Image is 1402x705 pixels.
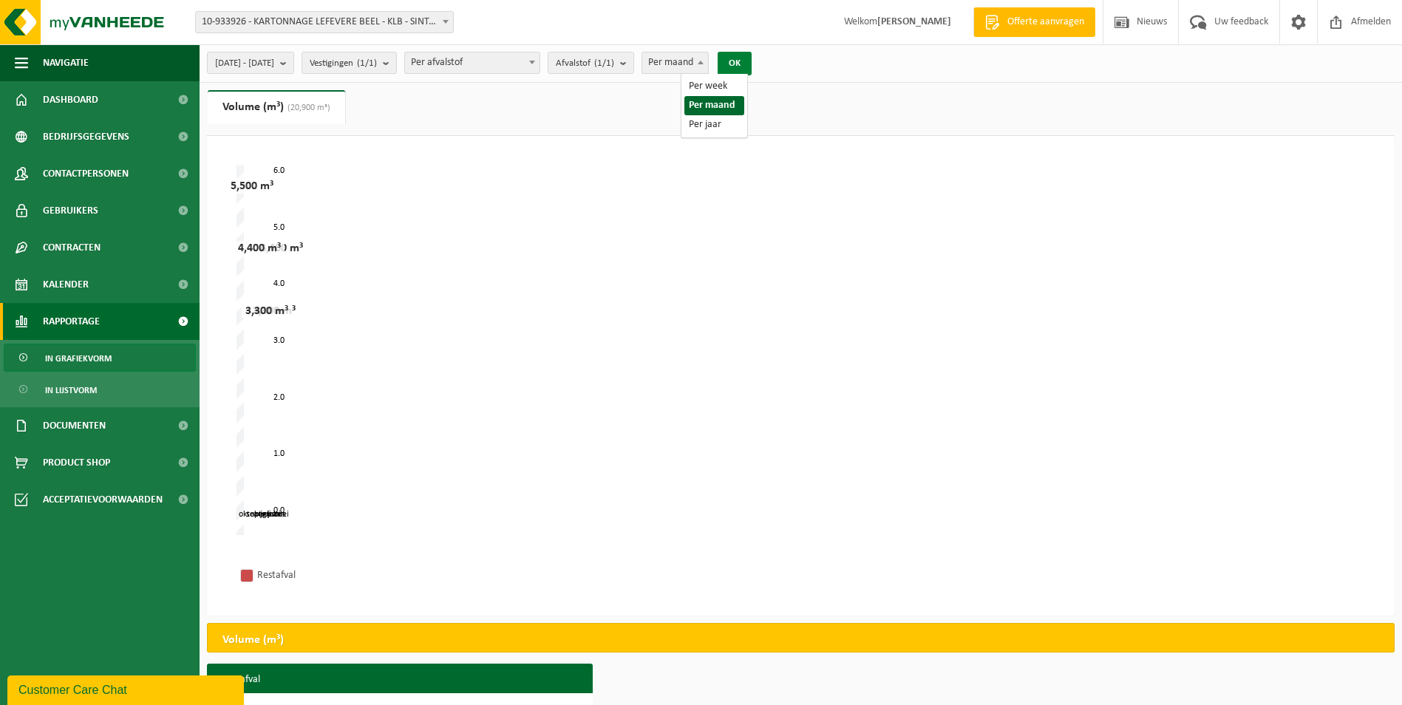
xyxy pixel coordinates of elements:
[7,672,247,705] iframe: chat widget
[207,664,593,696] h3: Restafval
[208,624,299,656] h2: Volume (m³)
[195,11,454,33] span: 10-933926 - KARTONNAGE LEFEVERE BEEL - KLB - SINT-BAAFS-VIJVE
[207,52,294,74] button: [DATE] - [DATE]
[45,344,112,372] span: In grafiekvorm
[357,58,377,68] count: (1/1)
[196,12,453,33] span: 10-933926 - KARTONNAGE LEFEVERE BEEL - KLB - SINT-BAAFS-VIJVE
[642,52,709,74] span: Per maand
[242,304,292,319] div: 3,300 m³
[404,52,540,74] span: Per afvalstof
[310,52,377,75] span: Vestigingen
[43,229,101,266] span: Contracten
[208,90,345,124] a: Volume (m³)
[45,376,97,404] span: In lijstvorm
[43,192,98,229] span: Gebruikers
[43,155,129,192] span: Contactpersonen
[642,52,708,73] span: Per maand
[684,115,744,134] li: Per jaar
[556,52,614,75] span: Afvalstof
[43,481,163,518] span: Acceptatievoorwaarden
[215,52,274,75] span: [DATE] - [DATE]
[405,52,540,73] span: Per afvalstof
[718,52,752,75] button: OK
[43,44,89,81] span: Navigatie
[1004,15,1088,30] span: Offerte aanvragen
[227,179,277,194] div: 5,500 m³
[43,118,129,155] span: Bedrijfsgegevens
[548,52,634,74] button: Afvalstof(1/1)
[877,16,951,27] strong: [PERSON_NAME]
[234,241,285,256] div: 4,400 m³
[4,375,196,403] a: In lijstvorm
[684,77,744,96] li: Per week
[43,81,98,118] span: Dashboard
[43,303,100,340] span: Rapportage
[594,58,614,68] count: (1/1)
[284,103,330,112] span: (20,900 m³)
[257,566,449,585] div: Restafval
[4,344,196,372] a: In grafiekvorm
[43,444,110,481] span: Product Shop
[43,266,89,303] span: Kalender
[43,407,106,444] span: Documenten
[973,7,1095,37] a: Offerte aanvragen
[302,52,397,74] button: Vestigingen(1/1)
[684,96,744,115] li: Per maand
